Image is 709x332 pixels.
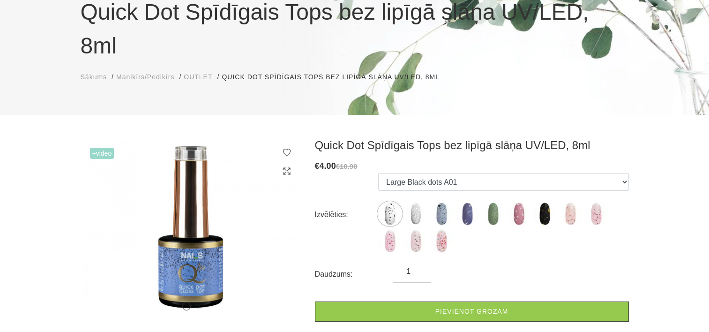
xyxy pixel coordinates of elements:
img: ... [507,202,530,226]
img: ... [455,202,479,226]
div: Daudzums: [315,267,394,282]
img: ... [430,229,453,253]
span: +Video [90,148,114,159]
span: 4.00 [320,161,336,171]
span: Manikīrs/Pedikīrs [116,73,174,81]
img: ... [404,229,427,253]
img: ... [559,202,582,226]
span: OUTLET [184,73,212,81]
a: Pievienot grozam [315,302,629,322]
button: 2 of 2 [196,304,201,309]
a: Manikīrs/Pedikīrs [116,72,174,82]
img: ... [378,202,402,226]
button: 1 of 2 [182,302,191,310]
h3: Quick Dot Spīdīgais Tops bez lipīgā slāņa UV/LED, 8ml [315,138,629,152]
div: Izvēlēties: [315,207,379,222]
label: Nav atlikumā [533,202,556,226]
img: ... [81,138,301,318]
a: Sākums [81,72,107,82]
span: Sākums [81,73,107,81]
img: ... [584,202,608,226]
img: ... [378,229,402,253]
img: ... [430,202,453,226]
s: €10.90 [336,162,358,170]
img: ... [533,202,556,226]
li: Quick Dot Spīdīgais Tops bez lipīgā slāņa UV/LED, 8ml [222,72,448,82]
img: ... [404,202,427,226]
img: ... [481,202,505,226]
a: OUTLET [184,72,212,82]
span: € [315,161,320,171]
label: Nav atlikumā [404,202,427,226]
